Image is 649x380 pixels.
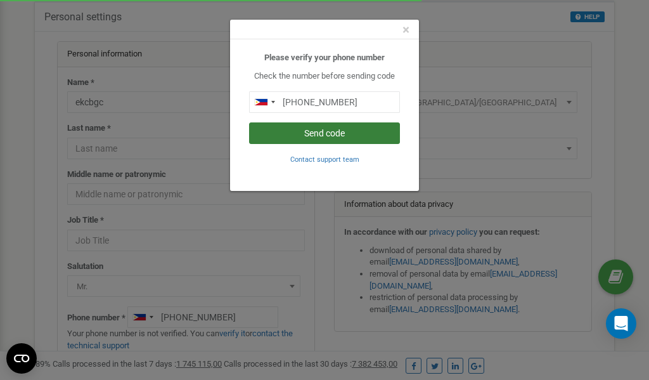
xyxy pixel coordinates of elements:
[250,92,279,112] div: Telephone country code
[249,70,400,82] p: Check the number before sending code
[290,154,359,164] a: Contact support team
[402,23,409,37] button: Close
[249,122,400,144] button: Send code
[606,308,636,339] div: Open Intercom Messenger
[402,22,409,37] span: ×
[6,343,37,374] button: Open CMP widget
[264,53,385,62] b: Please verify your phone number
[249,91,400,113] input: 0905 123 4567
[290,155,359,164] small: Contact support team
